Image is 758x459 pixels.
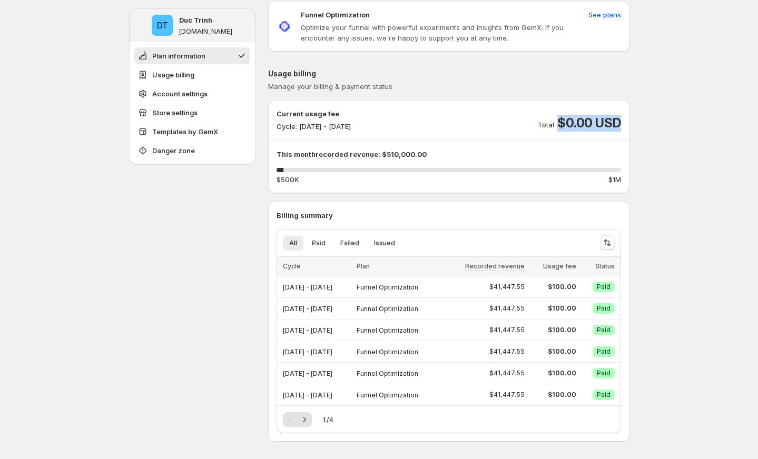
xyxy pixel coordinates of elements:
[283,412,312,427] nav: Pagination
[283,262,301,270] span: Cycle
[301,9,370,20] p: Funnel Optimization
[179,15,212,25] p: Duc Trinh
[489,369,525,377] span: $41,447.55
[597,391,611,399] span: Paid
[283,326,332,334] span: [DATE] - [DATE]
[357,326,418,334] span: Funnel Optimization
[316,150,380,159] span: recorded revenue:
[597,283,611,291] span: Paid
[588,9,621,20] span: See plans
[134,47,250,64] button: Plan information
[134,142,250,159] button: Danger zone
[357,283,418,291] span: Funnel Optimization
[600,235,615,250] button: Sort the results
[152,126,218,137] span: Templates by GemX
[595,262,615,270] span: Status
[152,15,173,36] span: Duc Trinh
[179,27,232,36] p: [DOMAIN_NAME]
[152,107,198,118] span: Store settings
[134,123,250,140] button: Templates by GemX
[557,115,621,132] span: $0.00 USD
[283,348,332,356] span: [DATE] - [DATE]
[489,283,525,291] span: $41,447.55
[489,391,525,399] span: $41,447.55
[597,326,611,334] span: Paid
[277,149,621,159] p: This month $510,000.00
[277,121,351,132] p: Cycle: [DATE] - [DATE]
[357,348,418,356] span: Funnel Optimization
[134,66,250,83] button: Usage billing
[465,262,525,271] span: Recorded revenue
[531,369,576,377] span: $100.00
[531,391,576,399] span: $100.00
[152,145,195,156] span: Danger zone
[582,6,627,23] button: See plans
[152,88,208,99] span: Account settings
[543,262,576,270] span: Usage fee
[283,370,332,377] span: [DATE] - [DATE]
[374,239,395,247] span: Issued
[277,18,292,34] img: Funnel Optimization
[134,85,250,102] button: Account settings
[357,370,418,377] span: Funnel Optimization
[322,414,333,425] span: 1 / 4
[283,305,332,313] span: [DATE] - [DATE]
[134,104,250,121] button: Store settings
[608,174,621,185] span: $1M
[597,369,611,377] span: Paid
[597,304,611,313] span: Paid
[157,20,168,31] text: DT
[597,347,611,356] span: Paid
[489,326,525,334] span: $41,447.55
[357,262,370,270] span: Plan
[312,239,326,247] span: Paid
[297,412,312,427] button: Next
[489,347,525,356] span: $41,447.55
[489,304,525,313] span: $41,447.55
[289,239,297,247] span: All
[357,305,418,313] span: Funnel Optimization
[340,239,359,247] span: Failed
[531,326,576,334] span: $100.00
[277,108,351,119] p: Current usage fee
[277,210,621,221] p: Billing summary
[531,304,576,313] span: $100.00
[283,391,332,399] span: [DATE] - [DATE]
[268,82,392,91] span: Manage your billing & payment status
[531,283,576,291] span: $100.00
[301,22,584,43] p: Optimize your funnel with powerful experiments and insights from GemX. If you encounter any issue...
[538,119,554,130] p: Total
[277,174,299,185] span: $500K
[283,283,332,291] span: [DATE] - [DATE]
[152,69,194,80] span: Usage billing
[268,68,629,79] p: Usage billing
[531,347,576,356] span: $100.00
[152,51,205,61] span: Plan information
[357,391,418,399] span: Funnel Optimization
